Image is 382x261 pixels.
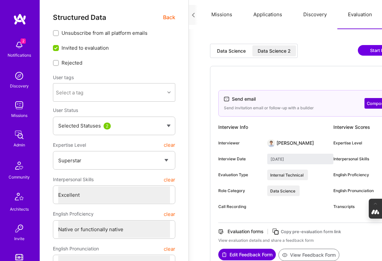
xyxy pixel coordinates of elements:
div: Discovery [10,82,29,89]
button: Edit Feedback Form [218,249,276,260]
div: 2 [104,123,111,130]
img: Community [11,158,27,174]
div: Evaluation Type [218,172,262,178]
div: Role Category [218,188,262,194]
img: Invite [13,222,26,235]
div: Transcripts [333,204,377,210]
div: English Pronunciation [333,188,377,194]
div: Community [9,174,30,181]
div: Data Science [217,48,246,54]
img: logo [13,13,26,25]
span: English Proficiency [53,208,94,220]
div: Data Science 2 [258,48,291,54]
div: Architects [10,206,29,213]
label: User tags [53,74,74,80]
span: Interpersonal Skills [53,174,94,185]
div: Expertise Level [333,140,377,146]
i: icon Next [191,13,196,18]
i: icon Copy [272,228,279,235]
div: Send email [232,96,256,102]
span: Back [163,13,175,22]
button: clear [164,208,175,220]
img: discovery [13,69,26,82]
span: English Pronunciation [53,243,99,255]
img: bell [13,38,26,52]
div: [PERSON_NAME] [276,140,314,146]
a: Edit Feedback Form [218,249,276,261]
span: Expertise Level [53,139,86,151]
img: admin teamwork [13,128,26,141]
div: Evaluation forms [228,228,264,235]
img: caret [167,125,171,127]
div: Interview Date [218,156,262,162]
img: teamwork [13,99,26,112]
div: Interview Info [218,122,333,132]
button: clear [164,139,175,151]
span: Unsubscribe from all platform emails [62,29,148,36]
button: View Feedback Form [278,249,339,261]
span: 2 [21,38,26,44]
img: User Avatar [267,139,275,147]
div: Admin [14,141,25,148]
button: clear [164,243,175,255]
div: Interviewer [218,140,262,146]
div: Copy pre-evaluation form link [281,228,341,235]
div: Call Recording [218,204,262,210]
div: Notifications [8,52,31,59]
span: Rejected [62,59,82,66]
div: Missions [11,112,27,119]
button: clear [164,174,175,185]
div: Invite [14,235,24,242]
span: Structured Data [53,13,106,22]
div: Select a tag [56,89,83,96]
i: icon Chevron [167,91,171,94]
div: Interpersonal Skills [333,156,377,162]
div: English Proficiency [333,172,377,178]
div: Send invitation email or follow-up with a builder [224,105,314,111]
img: Architects [11,190,27,206]
img: tokens [15,254,23,260]
span: User Status [53,107,78,113]
span: Selected Statuses [58,123,101,129]
span: Invited to evaluation [62,44,109,51]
